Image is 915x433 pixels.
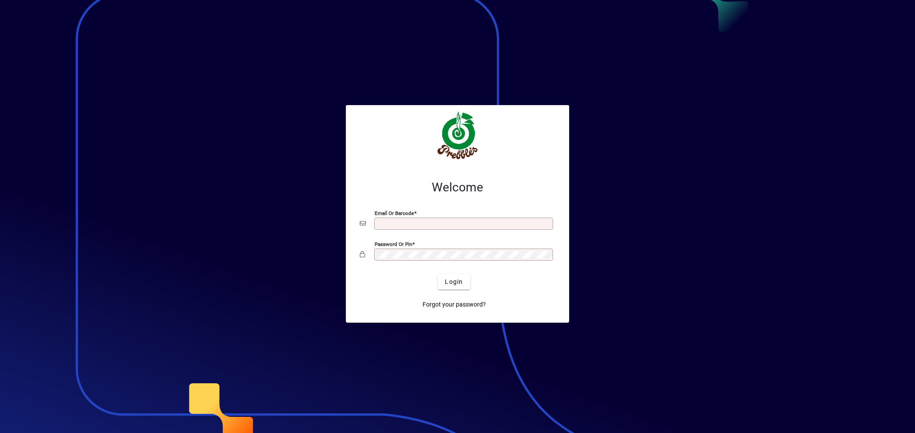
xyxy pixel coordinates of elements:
[360,180,555,195] h2: Welcome
[445,277,463,286] span: Login
[438,274,470,290] button: Login
[423,300,486,309] span: Forgot your password?
[375,210,414,216] mat-label: Email or Barcode
[419,297,489,312] a: Forgot your password?
[375,241,412,247] mat-label: Password or Pin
